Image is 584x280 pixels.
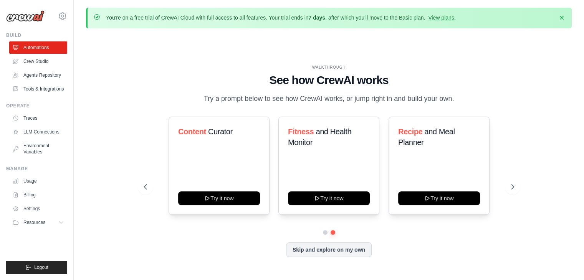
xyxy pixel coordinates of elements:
[6,32,67,38] div: Build
[6,103,67,109] div: Operate
[9,175,67,187] a: Usage
[9,83,67,95] a: Tools & Integrations
[286,242,372,257] button: Skip and explore on my own
[6,166,67,172] div: Manage
[34,264,48,270] span: Logout
[23,219,45,226] span: Resources
[6,261,67,274] button: Logout
[288,127,314,136] span: Fitness
[9,41,67,54] a: Automations
[398,127,455,147] span: and Meal Planner
[9,140,67,158] a: Environment Variables
[6,10,45,22] img: Logo
[428,15,454,21] a: View plans
[288,127,351,147] span: and Health Monitor
[144,64,514,70] div: WALKTHROUGH
[178,127,206,136] span: Content
[106,14,456,21] p: You're on a free trial of CrewAI Cloud with full access to all features. Your trial ends in , aft...
[9,216,67,229] button: Resources
[9,189,67,201] a: Billing
[208,127,232,136] span: Curator
[200,93,458,104] p: Try a prompt below to see how CrewAI works, or jump right in and build your own.
[398,127,422,136] span: Recipe
[9,126,67,138] a: LLM Connections
[178,191,260,205] button: Try it now
[9,69,67,81] a: Agents Repository
[9,203,67,215] a: Settings
[9,55,67,68] a: Crew Studio
[9,112,67,124] a: Traces
[398,191,480,205] button: Try it now
[308,15,325,21] strong: 7 days
[144,73,514,87] h1: See how CrewAI works
[288,191,370,205] button: Try it now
